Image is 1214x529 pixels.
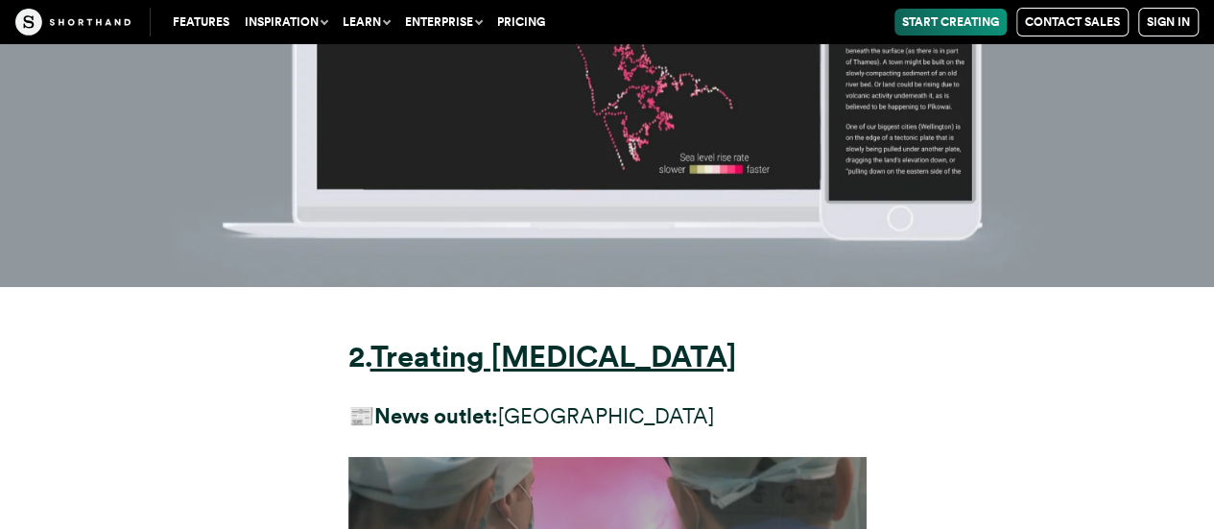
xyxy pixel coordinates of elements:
[348,398,867,434] p: 📰 [GEOGRAPHIC_DATA]
[489,9,553,36] a: Pricing
[1016,8,1129,36] a: Contact Sales
[348,339,370,374] strong: 2.
[374,403,498,428] strong: News outlet:
[894,9,1007,36] a: Start Creating
[335,9,397,36] button: Learn
[397,9,489,36] button: Enterprise
[370,339,736,374] a: Treating [MEDICAL_DATA]
[165,9,237,36] a: Features
[15,9,131,36] img: The Craft
[237,9,335,36] button: Inspiration
[1138,8,1199,36] a: Sign in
